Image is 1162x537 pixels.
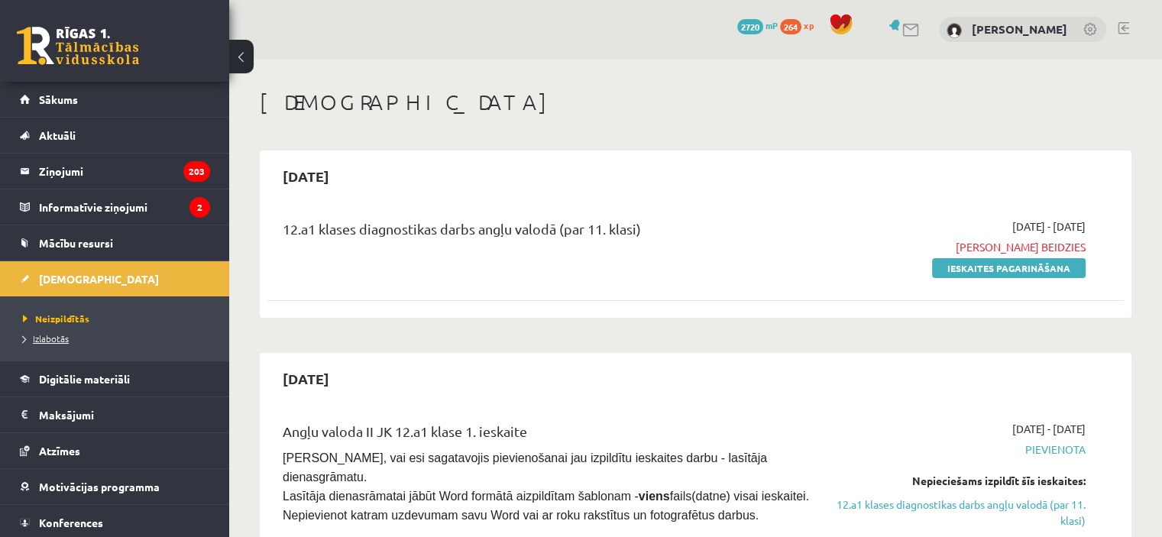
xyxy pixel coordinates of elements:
[189,197,210,218] i: 2
[737,19,778,31] a: 2720 mP
[39,372,130,386] span: Digitālie materiāli
[947,23,962,38] img: Mārcis Elmārs Ašmanis
[833,473,1086,489] div: Nepieciešams izpildīt šīs ieskaites:
[833,239,1086,255] span: [PERSON_NAME] beidzies
[23,332,214,345] a: Izlabotās
[39,444,80,458] span: Atzīmes
[39,92,78,106] span: Sākums
[20,469,210,504] a: Motivācijas programma
[260,89,1131,115] h1: [DEMOGRAPHIC_DATA]
[972,21,1067,37] a: [PERSON_NAME]
[283,451,812,522] span: [PERSON_NAME], vai esi sagatavojis pievienošanai jau izpildītu ieskaites darbu - lasītāja dienasg...
[23,332,69,345] span: Izlabotās
[20,118,210,153] a: Aktuāli
[183,161,210,182] i: 203
[39,189,210,225] legend: Informatīvie ziņojumi
[23,312,214,325] a: Neizpildītās
[804,19,814,31] span: xp
[833,497,1086,529] a: 12.a1 klases diagnostikas darbs angļu valodā (par 11. klasi)
[39,480,160,493] span: Motivācijas programma
[780,19,801,34] span: 264
[1012,218,1086,235] span: [DATE] - [DATE]
[20,189,210,225] a: Informatīvie ziņojumi2
[39,397,210,432] legend: Maksājumi
[39,236,113,250] span: Mācību resursi
[932,258,1086,278] a: Ieskaites pagarināšana
[39,128,76,142] span: Aktuāli
[1012,421,1086,437] span: [DATE] - [DATE]
[283,421,811,449] div: Angļu valoda II JK 12.a1 klase 1. ieskaite
[737,19,763,34] span: 2720
[17,27,139,65] a: Rīgas 1. Tālmācības vidusskola
[20,397,210,432] a: Maksājumi
[20,154,210,189] a: Ziņojumi203
[639,490,670,503] strong: viens
[20,82,210,117] a: Sākums
[267,158,345,194] h2: [DATE]
[39,272,159,286] span: [DEMOGRAPHIC_DATA]
[780,19,821,31] a: 264 xp
[39,154,210,189] legend: Ziņojumi
[20,433,210,468] a: Atzīmes
[20,361,210,396] a: Digitālie materiāli
[23,312,89,325] span: Neizpildītās
[20,261,210,296] a: [DEMOGRAPHIC_DATA]
[833,442,1086,458] span: Pievienota
[267,361,345,396] h2: [DATE]
[39,516,103,529] span: Konferences
[765,19,778,31] span: mP
[20,225,210,260] a: Mācību resursi
[283,218,811,247] div: 12.a1 klases diagnostikas darbs angļu valodā (par 11. klasi)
